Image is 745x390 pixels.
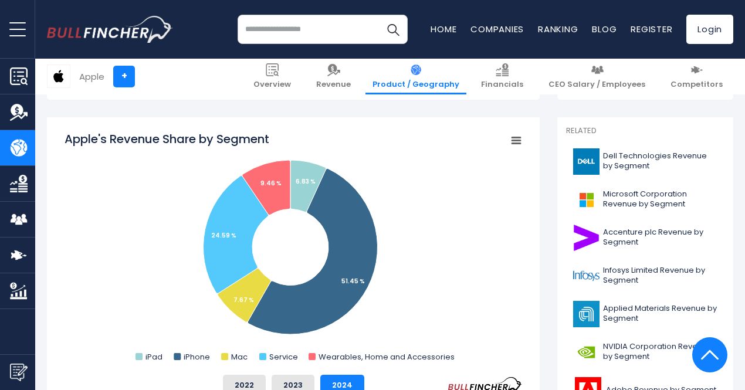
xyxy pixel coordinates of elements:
tspan: 24.59 % [211,231,236,240]
text: Wearables, Home and Accessories [319,351,455,362]
span: NVIDIA Corporation Revenue by Segment [603,342,717,362]
text: Service [269,351,298,362]
a: Financials [474,59,530,94]
span: Accenture plc Revenue by Segment [603,228,717,247]
a: Home [431,23,456,35]
tspan: Apple's Revenue Share by Segment [65,131,269,147]
text: iPhone [184,351,210,362]
img: AMAT logo [573,301,600,327]
a: + [113,66,135,87]
a: Infosys Limited Revenue by Segment [566,260,724,292]
span: Competitors [670,80,723,90]
a: Login [686,15,733,44]
button: Search [378,15,408,44]
img: MSFT logo [573,186,600,213]
span: CEO Salary / Employees [548,80,645,90]
a: Competitors [663,59,730,94]
a: Register [631,23,672,35]
span: Dell Technologies Revenue by Segment [603,151,717,171]
p: Related [566,126,724,136]
img: DELL logo [573,148,600,175]
span: Product / Geography [372,80,459,90]
a: Overview [246,59,298,94]
tspan: 6.83 % [296,177,316,186]
a: Ranking [538,23,578,35]
a: Companies [470,23,524,35]
img: AAPL logo [48,65,70,87]
img: bullfincher logo [47,16,173,43]
span: Infosys Limited Revenue by Segment [603,266,717,286]
span: Overview [253,80,291,90]
tspan: 9.46 % [260,179,282,188]
img: ACN logo [573,225,600,251]
svg: Apple's Revenue Share by Segment [65,131,522,365]
span: Revenue [316,80,351,90]
a: NVIDIA Corporation Revenue by Segment [566,336,724,368]
a: Microsoft Corporation Revenue by Segment [566,184,724,216]
span: Microsoft Corporation Revenue by Segment [603,189,717,209]
tspan: 51.45 % [341,277,365,286]
img: NVDA logo [573,339,600,365]
a: Revenue [309,59,358,94]
span: Applied Materials Revenue by Segment [603,304,717,324]
a: Go to homepage [47,16,173,43]
a: Accenture plc Revenue by Segment [566,222,724,254]
a: Blog [592,23,617,35]
a: Dell Technologies Revenue by Segment [566,145,724,178]
img: INFY logo [573,263,600,289]
tspan: 7.67 % [233,296,254,304]
a: Applied Materials Revenue by Segment [566,298,724,330]
a: CEO Salary / Employees [541,59,652,94]
text: iPad [145,351,162,362]
span: Financials [481,80,523,90]
text: Mac [231,351,248,362]
div: Apple [79,70,104,83]
a: Product / Geography [365,59,466,94]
